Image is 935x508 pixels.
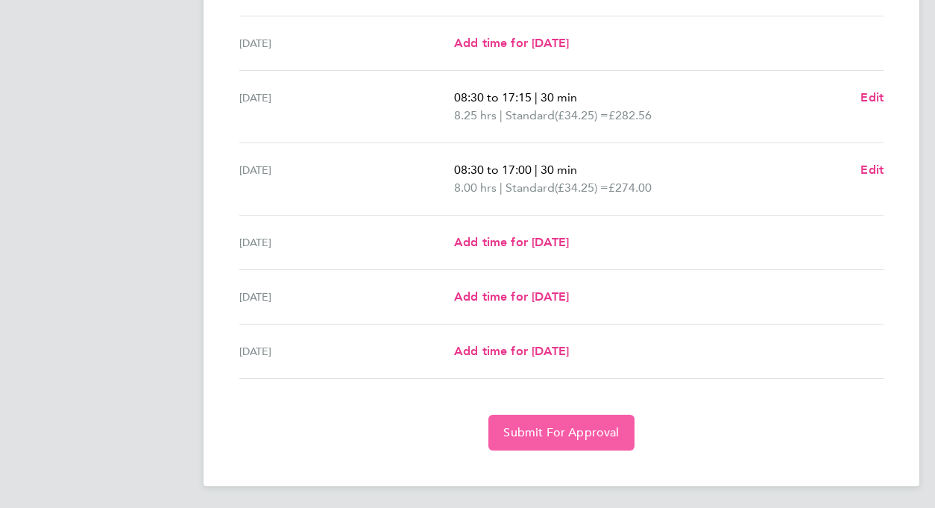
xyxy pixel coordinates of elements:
[541,90,577,104] span: 30 min
[500,108,503,122] span: |
[506,179,555,197] span: Standard
[239,161,454,197] div: [DATE]
[555,181,608,195] span: (£34.25) =
[860,163,884,177] span: Edit
[239,233,454,251] div: [DATE]
[506,107,555,125] span: Standard
[454,90,532,104] span: 08:30 to 17:15
[239,288,454,306] div: [DATE]
[239,89,454,125] div: [DATE]
[541,163,577,177] span: 30 min
[860,161,884,179] a: Edit
[860,90,884,104] span: Edit
[608,108,652,122] span: £282.56
[454,181,497,195] span: 8.00 hrs
[239,342,454,360] div: [DATE]
[555,108,608,122] span: (£34.25) =
[488,415,634,451] button: Submit For Approval
[454,235,569,249] span: Add time for [DATE]
[500,181,503,195] span: |
[454,108,497,122] span: 8.25 hrs
[454,344,569,358] span: Add time for [DATE]
[860,89,884,107] a: Edit
[454,342,569,360] a: Add time for [DATE]
[535,163,538,177] span: |
[503,425,619,440] span: Submit For Approval
[239,34,454,52] div: [DATE]
[454,289,569,304] span: Add time for [DATE]
[535,90,538,104] span: |
[608,181,652,195] span: £274.00
[454,288,569,306] a: Add time for [DATE]
[454,233,569,251] a: Add time for [DATE]
[454,163,532,177] span: 08:30 to 17:00
[454,34,569,52] a: Add time for [DATE]
[454,36,569,50] span: Add time for [DATE]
